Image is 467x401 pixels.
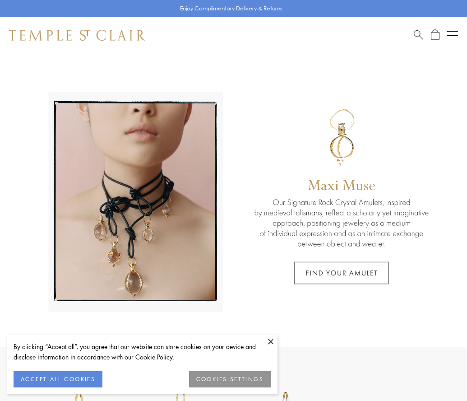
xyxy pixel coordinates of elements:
button: COOKIES SETTINGS [189,371,271,387]
img: Temple St. Clair [9,30,145,41]
div: By clicking “Accept all”, you agree that our website can store cookies on your device and disclos... [14,341,271,362]
a: Search [414,29,423,41]
a: Open Shopping Bag [431,29,439,41]
button: Open navigation [447,30,458,41]
button: ACCEPT ALL COOKIES [14,371,102,387]
p: Enjoy Complimentary Delivery & Returns [180,4,282,13]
